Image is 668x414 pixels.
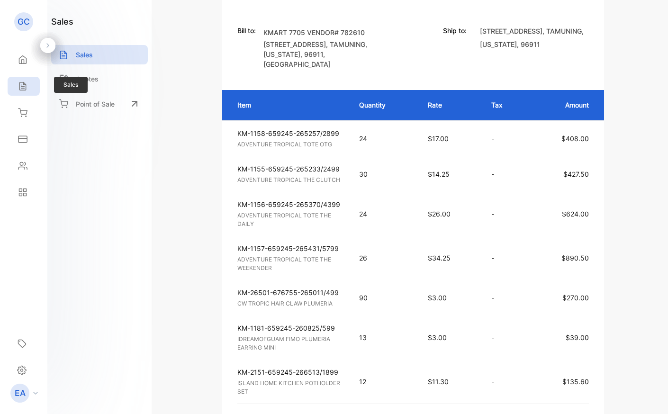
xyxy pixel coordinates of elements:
[237,288,342,297] p: KM-26501-676755-265011/499
[428,100,472,110] p: Rate
[8,4,36,32] button: Open LiveChat chat widget
[491,100,518,110] p: Tax
[237,164,342,174] p: KM-1155-659245-265233/2499
[566,333,589,342] span: $39.00
[237,199,342,209] p: KM-1156-659245-265370/4399
[237,323,342,333] p: KM-1181-659245-260825/599
[359,134,409,144] p: 24
[428,135,449,143] span: $17.00
[359,253,409,263] p: 26
[428,378,449,386] span: $11.30
[76,50,93,60] p: Sales
[237,335,342,352] p: IDREAMOFGUAM FIMO PLUMERIA EARRING MINI
[18,16,30,28] p: GC
[237,128,342,138] p: KM-1158-659245-265257/2899
[491,209,518,219] p: -
[480,27,542,35] span: [STREET_ADDRESS]
[76,99,115,109] p: Point of Sale
[359,100,409,110] p: Quantity
[263,40,326,48] span: [STREET_ADDRESS]
[562,210,589,218] span: $624.00
[237,26,256,36] p: Bill to:
[237,367,342,377] p: KM-2151-659245-266513/1899
[237,100,340,110] p: Item
[542,27,582,35] span: , TAMUNING
[491,134,518,144] p: -
[491,377,518,387] p: -
[237,379,342,396] p: ISLAND HOME KITCHEN POTHOLDER SET
[237,140,342,149] p: ADVENTURE TROPICAL TOTE OTG
[51,45,148,64] a: Sales
[237,243,342,253] p: KM-1157-659245-265431/5799
[537,100,589,110] p: Amount
[54,77,88,93] span: Sales
[428,294,447,302] span: $3.00
[491,293,518,303] p: -
[491,333,518,342] p: -
[51,15,73,28] h1: sales
[263,27,372,37] p: KMART 7705 VENDOR# 782610
[562,294,589,302] span: $270.00
[491,169,518,179] p: -
[428,210,451,218] span: $26.00
[237,255,342,272] p: ADVENTURE TROPICAL TOTE THE WEEKENDER
[51,93,148,114] a: Point of Sale
[517,40,540,48] span: , 96911
[428,333,447,342] span: $3.00
[300,50,323,58] span: , 96911
[51,69,148,89] a: Quotes
[359,293,409,303] p: 90
[562,378,589,386] span: $135.60
[237,211,342,228] p: ADVENTURE TROPICAL TOTE THE DAILY
[491,253,518,263] p: -
[76,74,99,84] p: Quotes
[237,176,342,184] p: ADVENTURE TROPICAL THE CLUTCH
[561,135,589,143] span: $408.00
[359,377,409,387] p: 12
[359,209,409,219] p: 24
[359,333,409,342] p: 13
[15,387,26,399] p: EA
[443,26,467,36] p: Ship to:
[359,169,409,179] p: 30
[428,254,451,262] span: $34.25
[326,40,365,48] span: , TAMUNING
[428,170,450,178] span: $14.25
[237,299,342,308] p: CW TROPIC HAIR CLAW PLUMERIA
[563,170,589,178] span: $427.50
[561,254,589,262] span: $890.50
